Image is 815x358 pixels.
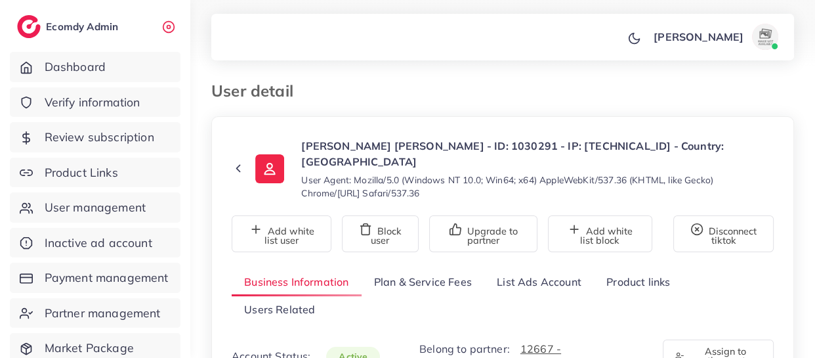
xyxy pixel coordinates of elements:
a: [PERSON_NAME]avatar [646,24,784,50]
a: Payment management [10,263,180,293]
img: avatar [752,24,778,50]
span: Inactive ad account [45,235,152,252]
a: Partner management [10,298,180,328]
p: [PERSON_NAME] [654,29,743,45]
a: Plan & Service Fees [362,268,484,296]
a: Verify information [10,87,180,118]
span: Dashboard [45,58,106,76]
span: User management [45,199,146,216]
a: Dashboard [10,52,180,82]
span: Partner management [45,305,161,322]
span: Market Package [45,340,134,357]
a: Users Related [232,296,327,324]
a: List Ads Account [484,268,594,296]
a: User management [10,192,180,223]
a: Inactive ad account [10,228,180,258]
img: ic-user-info.36bf1079.svg [255,154,284,183]
a: Business Information [232,268,362,296]
a: logoEcomdy Admin [17,15,121,38]
button: Upgrade to partner [429,215,537,252]
img: logo [17,15,41,38]
span: Payment management [45,269,169,286]
h2: Ecomdy Admin [46,20,121,33]
small: User Agent: Mozilla/5.0 (Windows NT 10.0; Win64; x64) AppleWebKit/537.36 (KHTML, like Gecko) Chro... [301,173,774,200]
button: Add white list block [548,215,652,252]
button: Disconnect tiktok [673,215,774,252]
span: Verify information [45,94,140,111]
a: Product links [594,268,682,296]
button: Block user [342,215,419,252]
a: Product Links [10,158,180,188]
h3: User detail [211,81,304,101]
span: Product Links [45,164,118,181]
a: Review subscription [10,122,180,152]
button: Add white list user [232,215,331,252]
span: Review subscription [45,129,154,146]
p: [PERSON_NAME] [PERSON_NAME] - ID: 1030291 - IP: [TECHNICAL_ID] - Country: [GEOGRAPHIC_DATA] [301,138,774,169]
